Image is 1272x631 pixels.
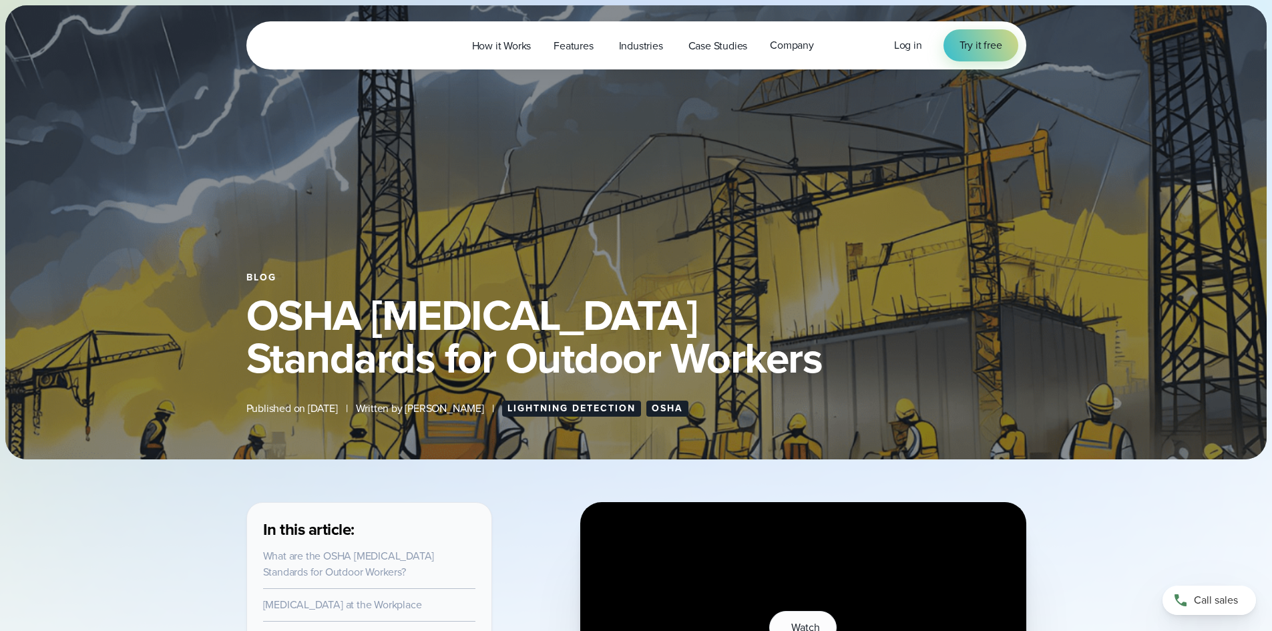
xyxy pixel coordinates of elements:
span: Case Studies [688,38,748,54]
a: OSHA [646,401,688,417]
a: How it Works [461,32,543,59]
span: Written by [PERSON_NAME] [356,401,484,417]
a: Case Studies [677,32,759,59]
span: Industries [619,38,663,54]
span: | [492,401,494,417]
a: [MEDICAL_DATA] at the Workplace [263,597,422,612]
a: Call sales [1162,586,1256,615]
span: Try it free [960,37,1002,53]
div: Blog [246,272,1026,283]
span: How it Works [472,38,532,54]
h3: In this article: [263,519,475,540]
span: Published on [DATE] [246,401,338,417]
a: Try it free [943,29,1018,61]
span: Company [770,37,814,53]
a: Log in [894,37,922,53]
h1: OSHA [MEDICAL_DATA] Standards for Outdoor Workers [246,294,1026,379]
span: Features [554,38,593,54]
a: Lightning Detection [502,401,641,417]
a: What are the OSHA [MEDICAL_DATA] Standards for Outdoor Workers? [263,548,435,580]
span: Call sales [1194,592,1238,608]
span: | [346,401,348,417]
